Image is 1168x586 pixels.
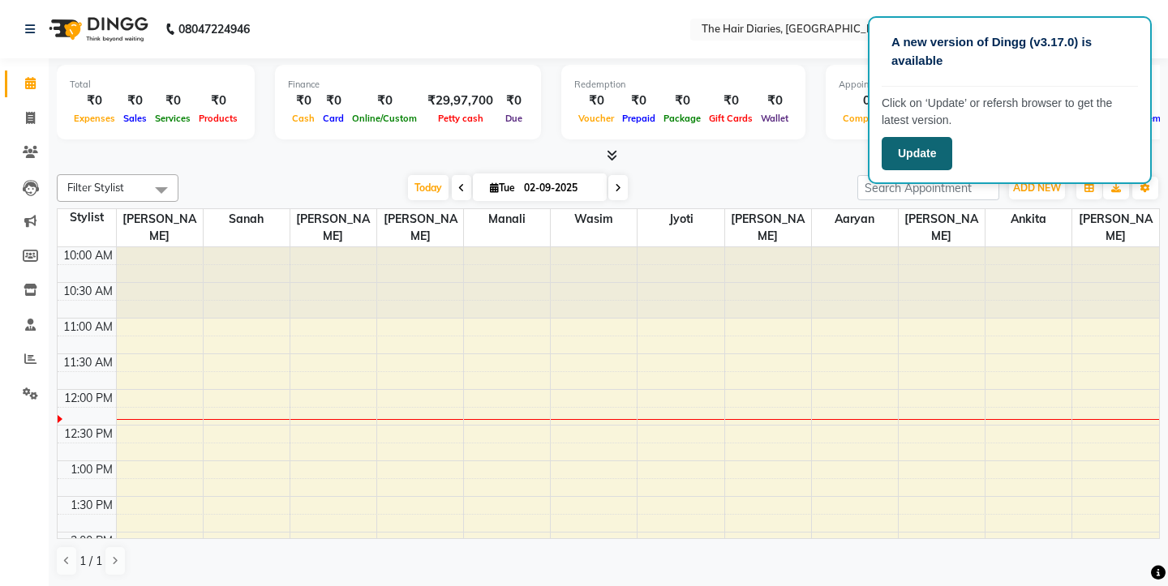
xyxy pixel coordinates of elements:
[408,175,449,200] span: Today
[60,283,116,300] div: 10:30 AM
[857,175,999,200] input: Search Appointment
[839,92,894,110] div: 0
[1072,209,1159,246] span: [PERSON_NAME]
[574,92,618,110] div: ₹0
[985,209,1071,229] span: Ankita
[67,461,116,478] div: 1:00 PM
[60,354,116,371] div: 11:30 AM
[638,209,724,229] span: Jyoti
[151,92,195,110] div: ₹0
[151,113,195,124] span: Services
[618,113,659,124] span: Prepaid
[659,92,705,110] div: ₹0
[178,6,250,52] b: 08047224946
[288,113,319,124] span: Cash
[757,113,792,124] span: Wallet
[67,181,124,194] span: Filter Stylist
[839,78,1040,92] div: Appointment
[891,33,1128,70] p: A new version of Dingg (v3.17.0) is available
[67,497,116,514] div: 1:30 PM
[119,92,151,110] div: ₹0
[519,176,600,200] input: 2025-09-02
[79,553,102,570] span: 1 / 1
[348,92,421,110] div: ₹0
[204,209,290,229] span: Sanah
[434,113,487,124] span: Petty cash
[1009,177,1065,199] button: ADD NEW
[705,92,757,110] div: ₹0
[61,426,116,443] div: 12:30 PM
[117,209,203,246] span: [PERSON_NAME]
[348,113,421,124] span: Online/Custom
[195,92,242,110] div: ₹0
[618,92,659,110] div: ₹0
[319,92,348,110] div: ₹0
[421,92,500,110] div: ₹29,97,700
[290,209,376,246] span: [PERSON_NAME]
[319,113,348,124] span: Card
[725,209,811,246] span: [PERSON_NAME]
[70,92,119,110] div: ₹0
[574,113,618,124] span: Voucher
[377,209,463,246] span: [PERSON_NAME]
[288,78,528,92] div: Finance
[58,209,116,226] div: Stylist
[288,92,319,110] div: ₹0
[119,113,151,124] span: Sales
[67,533,116,550] div: 2:00 PM
[899,209,985,246] span: [PERSON_NAME]
[70,78,242,92] div: Total
[486,182,519,194] span: Tue
[60,319,116,336] div: 11:00 AM
[839,113,894,124] span: Completed
[882,137,952,170] button: Update
[882,95,1138,129] p: Click on ‘Update’ or refersh browser to get the latest version.
[500,92,528,110] div: ₹0
[41,6,152,52] img: logo
[574,78,792,92] div: Redemption
[61,390,116,407] div: 12:00 PM
[551,209,637,229] span: Wasim
[195,113,242,124] span: Products
[659,113,705,124] span: Package
[501,113,526,124] span: Due
[1013,182,1061,194] span: ADD NEW
[70,113,119,124] span: Expenses
[812,209,898,229] span: Aaryan
[757,92,792,110] div: ₹0
[60,247,116,264] div: 10:00 AM
[705,113,757,124] span: Gift Cards
[464,209,550,229] span: Manali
